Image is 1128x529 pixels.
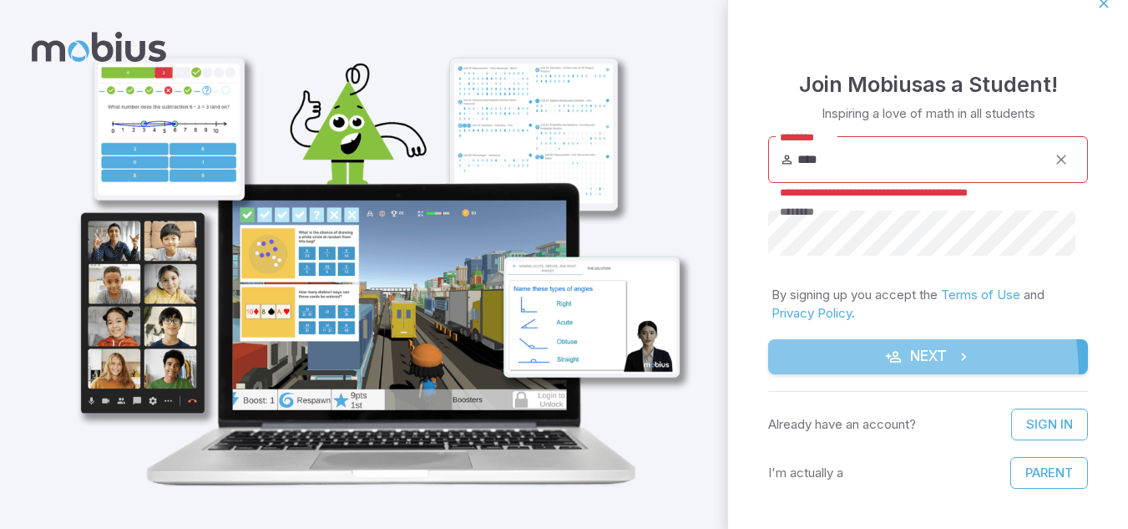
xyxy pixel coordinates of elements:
a: Sign In [1011,409,1088,440]
p: Already have an account? [768,415,916,434]
p: Inspiring a love of math in all students [822,104,1035,123]
p: I'm actually a [768,464,843,482]
a: Privacy Policy [771,305,852,321]
a: Terms of Use [941,287,1020,303]
p: By signing up you accept the and . [771,286,1085,323]
h4: Join Mobius as a Student ! [799,68,1058,101]
img: student_1-illustration [53,47,701,498]
button: Parent [1010,457,1088,489]
button: Next [768,339,1088,374]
